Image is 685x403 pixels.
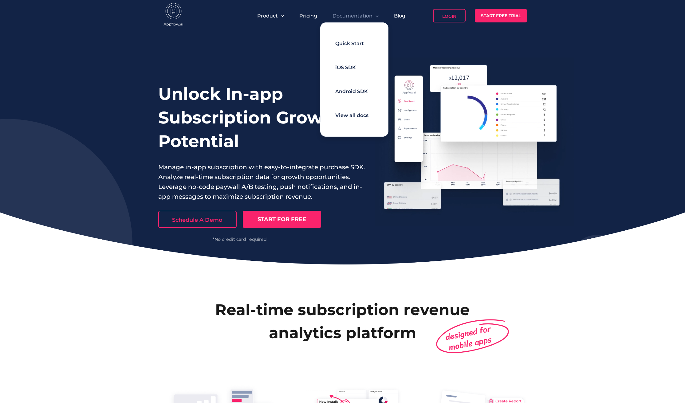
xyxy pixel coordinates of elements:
[394,13,405,19] a: Blog
[158,237,321,241] div: *No credit card required
[167,298,518,344] h2: Real-time subscription revenue analytics platform
[158,211,237,228] a: Schedule A Demo
[335,85,373,98] a: Android SDK
[158,82,365,153] h1: Unlock In-app Subscription Growth Potential
[335,41,364,46] span: Quick Start
[335,109,373,122] a: View all docs
[243,211,321,228] a: START FOR FREE
[335,112,368,118] span: View all docs
[333,13,379,19] button: Documentation
[475,9,527,22] a: Start Free Trial
[333,13,372,19] span: Documentation
[158,162,365,202] p: Manage in-app subscription with easy-to-integrate purchase SDK. Analyze real-time subscription da...
[299,13,317,19] a: Pricing
[433,9,466,22] a: Login
[433,315,512,358] img: design-for-mobile-apps
[257,13,284,19] button: Product
[335,61,361,74] a: iOS SDK
[257,13,278,19] span: Product
[335,37,369,50] a: Quick Start
[158,3,189,28] img: appflow.ai-logo
[335,88,368,94] span: Android SDK
[335,65,356,70] span: iOS SDK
